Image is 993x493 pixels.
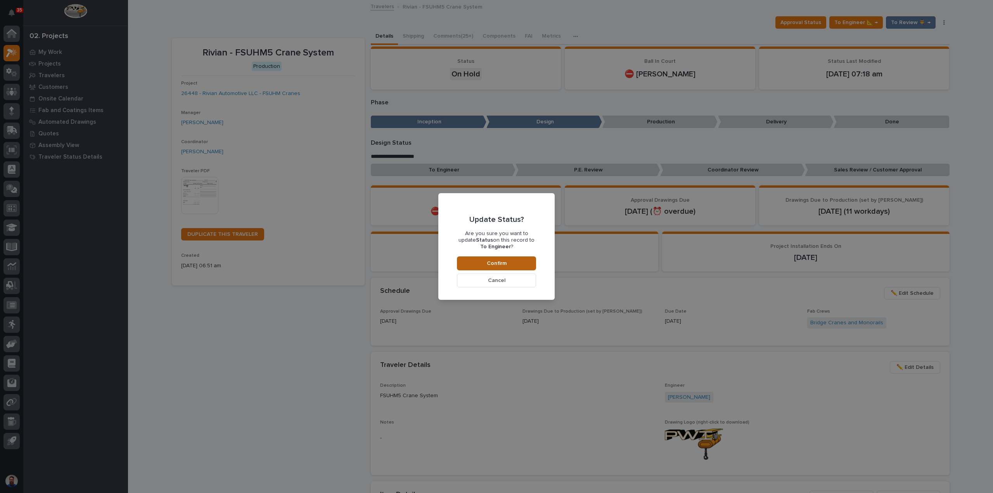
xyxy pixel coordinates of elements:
[487,260,507,267] span: Confirm
[488,277,505,284] span: Cancel
[457,230,536,250] p: Are you sure you want to update on this record to ?
[457,273,536,287] button: Cancel
[476,237,493,243] b: Status
[480,244,511,249] b: To Engineer
[469,215,524,224] p: Update Status?
[457,256,536,270] button: Confirm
